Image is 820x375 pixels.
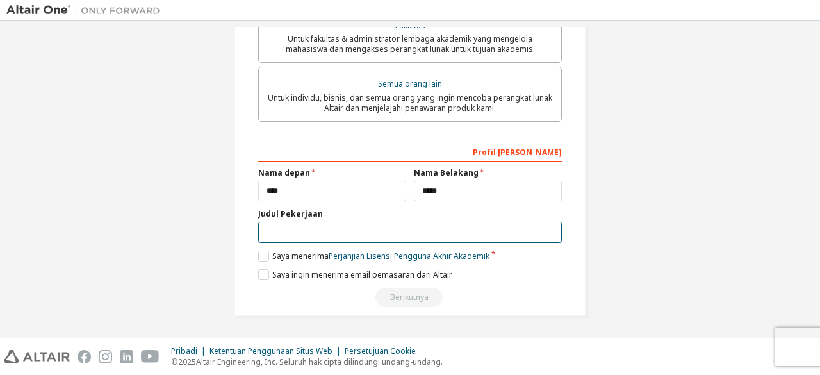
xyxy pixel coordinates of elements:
[414,167,479,178] font: Nama Belakang
[4,350,70,363] img: altair_logo.svg
[258,167,310,178] font: Nama depan
[99,350,112,363] img: instagram.svg
[272,251,329,262] font: Saya menerima
[345,346,416,356] font: Persetujuan Cookie
[258,208,323,219] font: Judul Pekerjaan
[6,4,167,17] img: Altair Satu
[78,350,91,363] img: facebook.svg
[171,346,197,356] font: Pribadi
[473,147,562,158] font: Profil [PERSON_NAME]
[258,288,562,307] div: You need to provide your academic email
[171,356,178,367] font: ©
[286,33,535,54] font: Untuk fakultas & administrator lembaga akademik yang mengelola mahasiswa dan mengakses perangkat ...
[395,20,425,31] font: Fakultas
[378,78,442,89] font: Semua orang lain
[268,92,552,113] font: Untuk individu, bisnis, dan semua orang yang ingin mencoba perangkat lunak Altair dan menjelajahi...
[141,350,160,363] img: youtube.svg
[272,269,452,280] font: Saya ingin menerima email pemasaran dari Altair
[178,356,196,367] font: 2025
[196,356,443,367] font: Altair Engineering, Inc. Seluruh hak cipta dilindungi undang-undang.
[454,251,489,262] font: Akademik
[329,251,452,262] font: Perjanjian Lisensi Pengguna Akhir
[209,346,332,356] font: Ketentuan Penggunaan Situs Web
[120,350,133,363] img: linkedin.svg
